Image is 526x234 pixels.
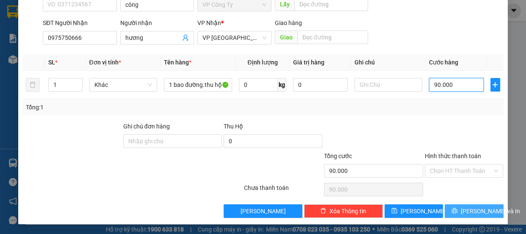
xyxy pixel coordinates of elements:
[354,78,423,92] input: Ghi Chú
[89,59,121,66] span: Đơn vị tính
[429,59,458,66] span: Cước hàng
[94,78,152,91] span: Khác
[275,31,297,44] span: Giao
[243,183,324,198] div: Chưa thanh toán
[297,31,368,44] input: Dọc đường
[278,78,286,92] span: kg
[123,123,170,130] label: Ghi chú đơn hàng
[304,204,383,218] button: deleteXóa Thông tin
[120,18,194,28] div: Người nhận
[26,103,204,112] div: Tổng: 1
[401,206,446,216] span: [PERSON_NAME]
[164,59,191,66] span: Tên hàng
[164,78,232,92] input: VD: Bàn, Ghế
[490,78,500,92] button: plus
[241,206,286,216] span: [PERSON_NAME]
[445,204,503,218] button: printer[PERSON_NAME] và In
[224,204,302,218] button: [PERSON_NAME]
[351,54,426,71] th: Ghi chú
[385,204,443,218] button: save[PERSON_NAME]
[320,208,326,214] span: delete
[182,34,189,41] span: user-add
[491,81,500,88] span: plus
[197,19,221,26] span: VP Nhận
[461,206,520,216] span: [PERSON_NAME] và In
[247,59,277,66] span: Định lượng
[275,19,302,26] span: Giao hàng
[202,31,266,44] span: VP Hà Nội
[324,153,352,159] span: Tổng cước
[425,153,481,159] label: Hình thức thanh toán
[329,206,366,216] span: Xóa Thông tin
[26,78,39,92] button: delete
[451,208,457,214] span: printer
[391,208,397,214] span: save
[293,78,348,92] input: 0
[48,59,55,66] span: SL
[123,134,222,148] input: Ghi chú đơn hàng
[224,123,243,130] span: Thu Hộ
[43,18,117,28] div: SĐT Người Nhận
[293,59,324,66] span: Giá trị hàng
